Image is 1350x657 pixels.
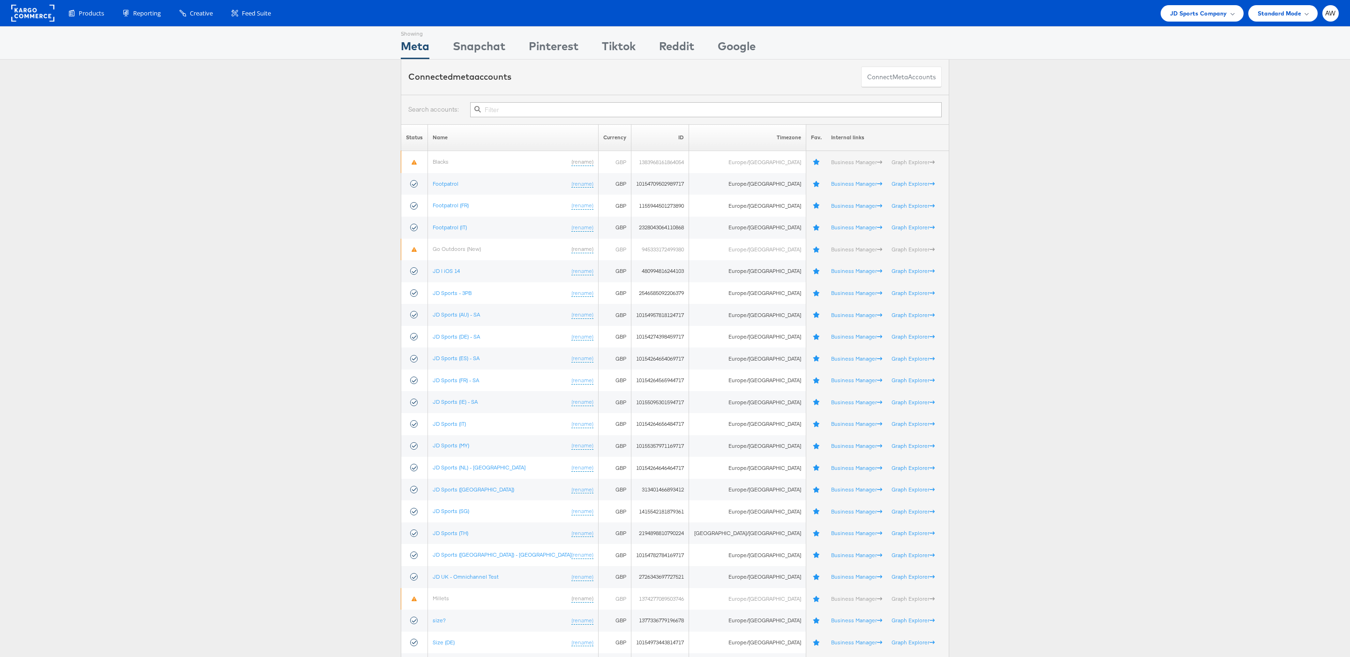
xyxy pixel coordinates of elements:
[599,347,631,370] td: GBP
[631,347,689,370] td: 10154264654069717
[831,333,882,340] a: Business Manager
[689,173,806,195] td: Europe/[GEOGRAPHIC_DATA]
[599,457,631,479] td: GBP
[133,9,161,18] span: Reporting
[689,151,806,173] td: Europe/[GEOGRAPHIC_DATA]
[631,151,689,173] td: 1383968161864054
[892,420,935,427] a: Graph Explorer
[892,224,935,231] a: Graph Explorer
[831,529,882,536] a: Business Manager
[433,442,469,449] a: JD Sports (MY)
[433,464,525,471] a: JD Sports (NL) - [GEOGRAPHIC_DATA]
[602,38,636,59] div: Tiktok
[892,355,935,362] a: Graph Explorer
[831,508,882,515] a: Business Manager
[718,38,756,59] div: Google
[631,479,689,501] td: 313401466893412
[689,282,806,304] td: Europe/[GEOGRAPHIC_DATA]
[453,71,474,82] span: meta
[831,355,882,362] a: Business Manager
[599,151,631,173] td: GBP
[892,595,935,602] a: Graph Explorer
[631,544,689,566] td: 10154782784169717
[433,158,449,165] a: Blacks
[631,457,689,479] td: 10154264646464717
[892,551,935,559] a: Graph Explorer
[892,180,935,187] a: Graph Explorer
[408,71,511,83] div: Connected accounts
[892,289,935,296] a: Graph Explorer
[433,398,478,405] a: JD Sports (IE) - SA
[599,610,631,632] td: GBP
[571,507,593,515] a: (rename)
[659,38,694,59] div: Reddit
[529,38,578,59] div: Pinterest
[892,159,935,166] a: Graph Explorer
[571,289,593,297] a: (rename)
[571,595,593,603] a: (rename)
[428,124,599,151] th: Name
[689,522,806,544] td: [GEOGRAPHIC_DATA]/[GEOGRAPHIC_DATA]
[831,595,882,602] a: Business Manager
[571,573,593,581] a: (rename)
[831,573,882,580] a: Business Manager
[631,326,689,348] td: 10154274398459717
[689,610,806,632] td: Europe/[GEOGRAPHIC_DATA]
[433,617,446,624] a: size?
[79,9,104,18] span: Products
[401,38,429,59] div: Meta
[599,479,631,501] td: GBP
[599,413,631,435] td: GBP
[631,124,689,151] th: ID
[401,27,429,38] div: Showing
[433,486,514,493] a: JD Sports ([GEOGRAPHIC_DATA])
[892,486,935,493] a: Graph Explorer
[631,566,689,588] td: 2726343697727521
[689,632,806,654] td: Europe/[GEOGRAPHIC_DATA]
[689,370,806,392] td: Europe/[GEOGRAPHIC_DATA]
[631,588,689,610] td: 1374277089503746
[831,159,882,166] a: Business Manager
[892,267,935,274] a: Graph Explorer
[892,202,935,209] a: Graph Explorer
[689,124,806,151] th: Timezone
[599,260,631,282] td: GBP
[892,617,935,624] a: Graph Explorer
[599,500,631,522] td: GBP
[401,124,428,151] th: Status
[190,9,213,18] span: Creative
[571,180,593,188] a: (rename)
[599,282,631,304] td: GBP
[892,508,935,515] a: Graph Explorer
[892,73,908,82] span: meta
[571,639,593,647] a: (rename)
[433,573,499,580] a: JD UK - Omnichannel Test
[571,398,593,406] a: (rename)
[831,267,882,274] a: Business Manager
[831,551,882,559] a: Business Manager
[631,632,689,654] td: 10154973443814717
[892,529,935,536] a: Graph Explorer
[599,566,631,588] td: GBP
[599,522,631,544] td: GBP
[861,67,942,88] button: ConnectmetaAccounts
[571,158,593,166] a: (rename)
[631,239,689,261] td: 945333172499380
[599,173,631,195] td: GBP
[689,195,806,217] td: Europe/[GEOGRAPHIC_DATA]
[571,529,593,537] a: (rename)
[599,217,631,239] td: GBP
[689,457,806,479] td: Europe/[GEOGRAPHIC_DATA]
[831,202,882,209] a: Business Manager
[571,333,593,341] a: (rename)
[631,522,689,544] td: 2194898810790224
[242,9,271,18] span: Feed Suite
[571,245,593,253] a: (rename)
[892,573,935,580] a: Graph Explorer
[571,464,593,472] a: (rename)
[831,224,882,231] a: Business Manager
[433,595,449,602] a: Millets
[689,566,806,588] td: Europe/[GEOGRAPHIC_DATA]
[599,588,631,610] td: GBP
[599,391,631,413] td: GBP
